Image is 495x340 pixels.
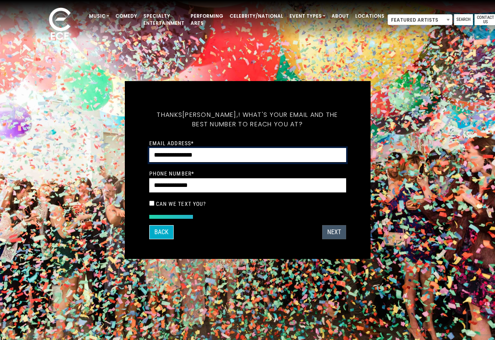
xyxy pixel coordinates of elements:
label: Phone Number [149,170,195,177]
a: Comedy [112,9,140,23]
a: About [328,9,352,23]
a: Search [454,14,473,25]
a: Event Types [286,9,328,23]
a: Specialty Entertainment [140,9,187,30]
label: Email Address [149,140,194,147]
h5: Thanks ! What's your email and the best number to reach you at? [149,101,346,139]
a: Celebrity/National [226,9,286,23]
span: Featured Artists [387,14,452,25]
a: Locations [352,9,387,23]
label: Can we text you? [156,200,206,207]
span: [PERSON_NAME], [182,110,238,119]
a: Performing Arts [187,9,226,30]
a: Music [86,9,112,23]
button: Next [322,225,346,239]
img: ece_new_logo_whitev2-1.png [40,6,80,44]
span: Featured Artists [388,15,452,26]
button: Back [149,225,174,239]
